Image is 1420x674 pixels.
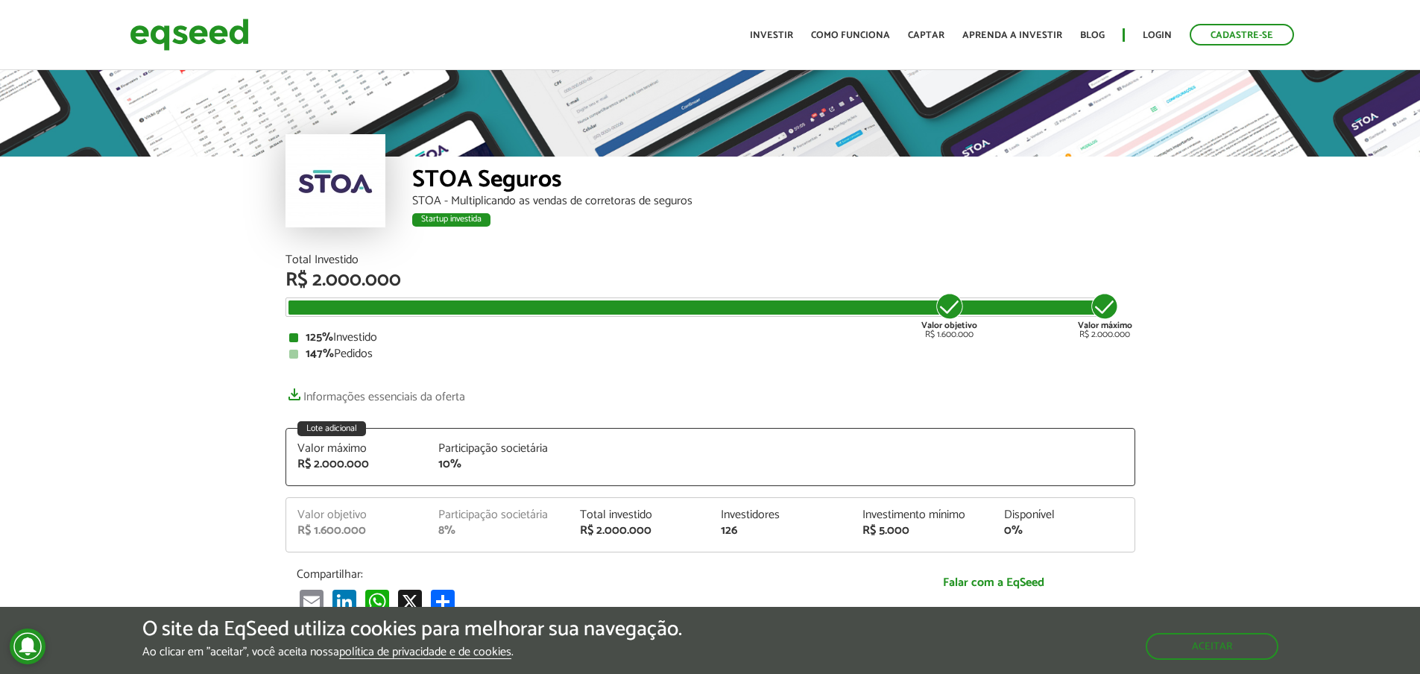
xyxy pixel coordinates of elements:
h5: O site da EqSeed utiliza cookies para melhorar sua navegação. [142,618,682,641]
div: 126 [721,525,840,537]
div: Investidores [721,509,840,521]
a: Investir [750,31,793,40]
a: Cadastre-se [1190,24,1294,45]
a: Falar com a EqSeed [863,567,1124,598]
div: R$ 2.000.000 [285,271,1135,290]
a: política de privacidade e de cookies [339,646,511,659]
p: Compartilhar: [297,567,841,582]
div: Disponível [1004,509,1123,521]
div: R$ 2.000.000 [297,459,417,470]
a: Como funciona [811,31,890,40]
a: X [395,589,425,614]
div: Valor máximo [297,443,417,455]
div: STOA - Multiplicando as vendas de corretoras de seguros [412,195,1135,207]
div: Total Investido [285,254,1135,266]
a: LinkedIn [329,589,359,614]
a: Aprenda a investir [962,31,1062,40]
div: Investimento mínimo [862,509,982,521]
a: Login [1143,31,1172,40]
a: Compartilhar [428,589,458,614]
div: 8% [438,525,558,537]
div: Investido [289,332,1132,344]
img: EqSeed [130,15,249,54]
div: Lote adicional [297,421,366,436]
a: WhatsApp [362,589,392,614]
div: Pedidos [289,348,1132,360]
a: Captar [908,31,944,40]
div: STOA Seguros [412,168,1135,195]
div: Participação societária [438,509,558,521]
div: R$ 2.000.000 [580,525,699,537]
div: R$ 5.000 [862,525,982,537]
div: Participação societária [438,443,558,455]
div: R$ 2.000.000 [1078,292,1132,339]
strong: 147% [306,344,334,364]
strong: 125% [306,327,333,347]
strong: Valor máximo [1078,318,1132,333]
a: Informações essenciais da oferta [285,382,465,403]
div: R$ 1.600.000 [297,525,417,537]
a: Email [297,589,326,614]
div: Total investido [580,509,699,521]
strong: Valor objetivo [921,318,977,333]
p: Ao clicar em "aceitar", você aceita nossa . [142,645,682,659]
div: 0% [1004,525,1123,537]
div: Startup investida [412,213,490,227]
button: Aceitar [1146,633,1278,660]
div: 10% [438,459,558,470]
a: Blog [1080,31,1105,40]
div: R$ 1.600.000 [921,292,977,339]
div: Valor objetivo [297,509,417,521]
